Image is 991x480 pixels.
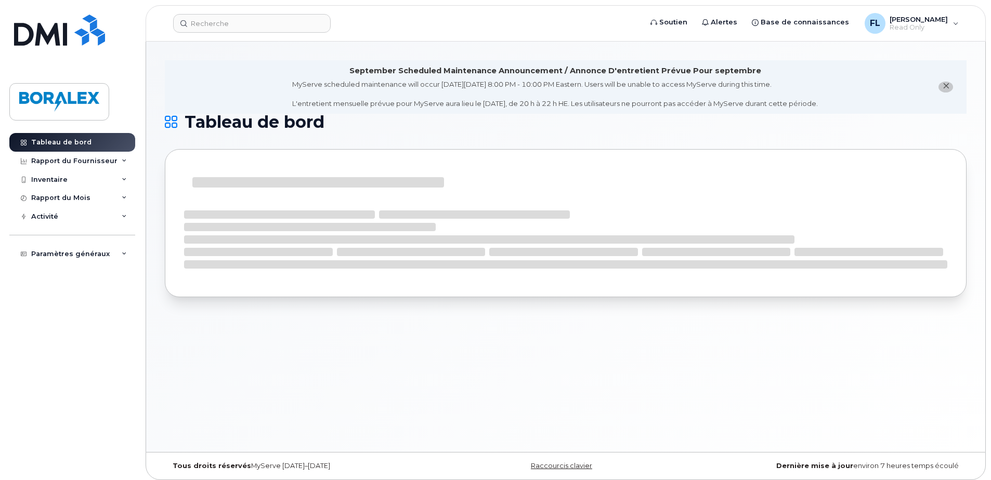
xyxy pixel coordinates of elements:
[292,79,818,109] div: MyServe scheduled maintenance will occur [DATE][DATE] 8:00 PM - 10:00 PM Eastern. Users will be u...
[173,462,251,470] strong: Tous droits réservés
[349,65,761,76] div: September Scheduled Maintenance Announcement / Annonce D'entretient Prévue Pour septembre
[699,462,967,470] div: environ 7 heures temps écoulé
[776,462,853,470] strong: Dernière mise à jour
[185,114,324,130] span: Tableau de bord
[531,462,592,470] a: Raccourcis clavier
[938,82,953,92] button: close notification
[165,462,432,470] div: MyServe [DATE]–[DATE]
